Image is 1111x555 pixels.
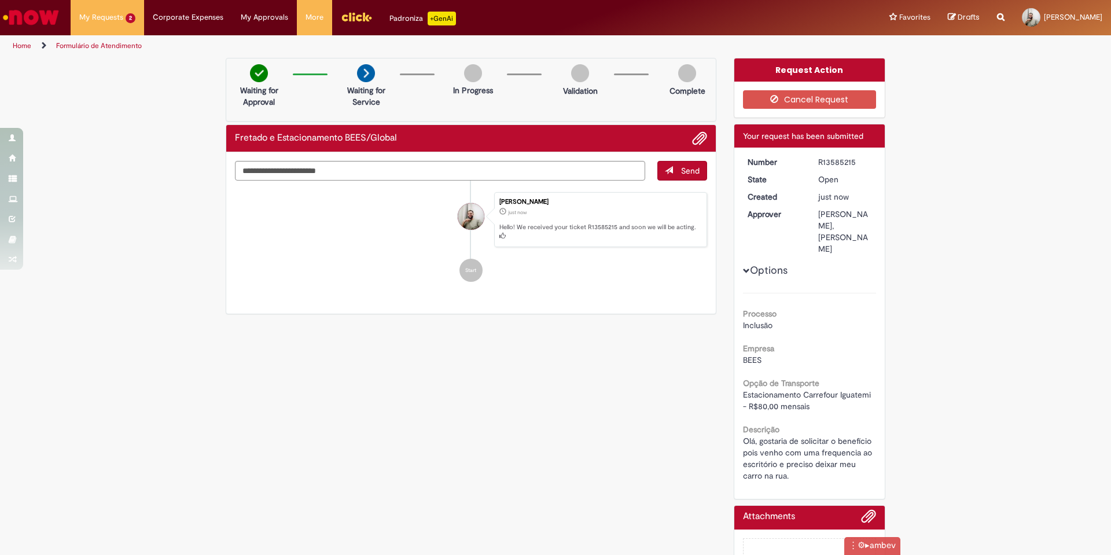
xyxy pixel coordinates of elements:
button: Add attachments [692,131,707,146]
span: Send [681,166,700,176]
span: 2 [126,13,135,23]
dt: Number [739,156,810,168]
p: Waiting for Approval [231,84,287,108]
dt: Created [739,191,810,203]
h2: Fretado e Estacionamento BEES/Global Ticket history [235,133,397,144]
button: Send [657,161,707,181]
img: img-circle-grey.png [678,64,696,82]
b: Opção de Transporte [743,378,819,388]
div: Open [818,174,872,185]
a: Drafts [948,12,980,23]
span: Corporate Expenses [153,12,223,23]
img: check-circle-green.png [250,64,268,82]
ul: Ticket history [235,181,707,294]
span: [PERSON_NAME] [1044,12,1102,22]
span: My Approvals [241,12,288,23]
p: Waiting for Service [338,84,394,108]
div: R13585215 [818,156,872,168]
div: [PERSON_NAME], [PERSON_NAME] [818,208,872,255]
time: 01/10/2025 11:02:05 [508,209,527,216]
span: Click to configure InstanceTag, SHIFT Click to disable [858,540,865,552]
img: arrow-next.png [357,64,375,82]
span: Estacionamento Carrefour Iguatemi - R$80,00 mensais [743,389,873,411]
button: Add attachments [861,509,876,530]
dt: State [739,174,810,185]
ul: Page breadcrumbs [9,35,732,57]
p: +GenAi [428,12,456,25]
dt: Approver [739,208,810,220]
span: Doubleclick to run command /pop [870,540,896,552]
span: Olá, gostaria de solicitar o benefício pois venho com uma frequencia ao escritório e preciso deix... [743,436,874,481]
div: Click an hold to drag [849,540,858,552]
img: img-circle-grey.png [464,64,482,82]
time: 01/10/2025 11:02:05 [818,192,849,202]
div: Padroniza [389,12,456,25]
div: [PERSON_NAME] [499,199,701,205]
span: Your request has been submitted [743,131,863,141]
img: click_logo_yellow_360x200.png [341,8,372,25]
img: ServiceNow [1,6,61,29]
h2: Attachments [743,512,795,522]
b: Descrição [743,424,779,435]
span: just now [818,192,849,202]
b: Processo [743,308,777,319]
img: img-circle-grey.png [571,64,589,82]
button: Cancel Request [743,90,877,109]
div: 01/10/2025 11:02:05 [818,191,872,203]
p: Hello! We received your ticket R13585215 and soon we will be acting. [499,223,701,241]
span: My Requests [79,12,123,23]
a: Formulário de Atendimento [56,41,142,50]
div: Request Action [734,58,885,82]
li: Victor ROJA TAVONI [235,192,707,248]
span: Drafts [958,12,980,23]
p: Complete [669,85,705,97]
p: Validation [563,85,598,97]
a: Home [13,41,31,50]
div: Victor ROJA TAVONI [458,203,484,230]
span: Inclusão [743,320,772,330]
b: Empresa [743,343,774,354]
p: In Progress [453,84,493,96]
span: BEES [743,355,761,365]
span: More [306,12,323,23]
span: Favorites [899,12,930,23]
textarea: Type your message here... [235,161,645,181]
span: just now [508,209,527,216]
span: Click to execute command /tn, hold SHIFT for /vd [865,540,870,552]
